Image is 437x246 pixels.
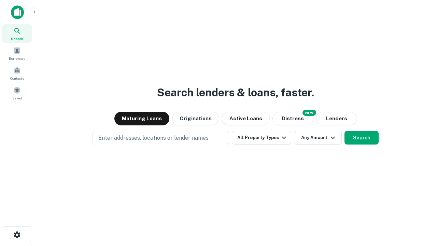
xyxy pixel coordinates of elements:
[344,131,379,145] button: Search
[222,112,270,125] button: Active Loans
[10,76,24,81] span: Contacts
[11,36,23,41] span: Search
[302,110,316,116] div: NEW
[232,131,291,145] button: All Property Types
[272,112,313,125] button: Search distressed loans with lien and other non-mortgage details.
[2,44,32,63] a: Borrowers
[316,112,357,125] button: Lenders
[98,134,209,142] p: Enter addresses, locations or lender names
[294,131,342,145] button: Any Amount
[172,112,219,125] button: Originations
[114,112,169,125] button: Maturing Loans
[2,64,32,82] a: Contacts
[2,84,32,102] a: Saved
[9,56,25,61] span: Borrowers
[2,24,32,43] a: Search
[12,95,22,101] span: Saved
[157,84,314,101] h3: Search lenders & loans, faster.
[93,131,229,145] button: Enter addresses, locations or lender names
[403,191,437,224] iframe: Chat Widget
[11,5,24,19] img: capitalize-icon.png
